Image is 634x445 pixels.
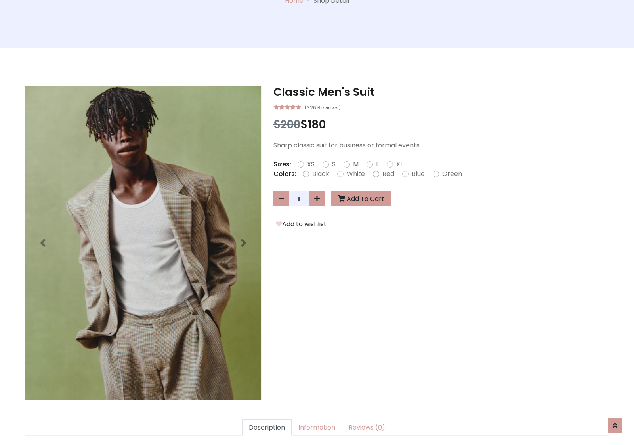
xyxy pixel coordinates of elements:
img: Image [25,86,261,400]
span: $200 [273,117,300,132]
span: 180 [307,117,326,132]
label: XS [307,160,315,169]
label: Green [442,169,462,179]
label: M [353,160,359,169]
h3: $ [273,118,609,132]
p: Sharp classic suit for business or formal events. [273,141,609,150]
p: Colors: [273,169,296,179]
label: S [332,160,336,169]
label: Red [382,169,394,179]
button: Add To Cart [331,191,391,206]
label: White [347,169,365,179]
label: Blue [412,169,425,179]
label: L [376,160,379,169]
a: Reviews (0) [342,419,392,436]
h3: Classic Men's Suit [273,86,609,99]
p: Sizes: [273,160,291,169]
a: Description [242,419,292,436]
small: (326 Reviews) [304,102,341,112]
button: Add to wishlist [273,219,329,229]
label: XL [396,160,403,169]
label: Black [312,169,329,179]
a: Information [292,419,342,436]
